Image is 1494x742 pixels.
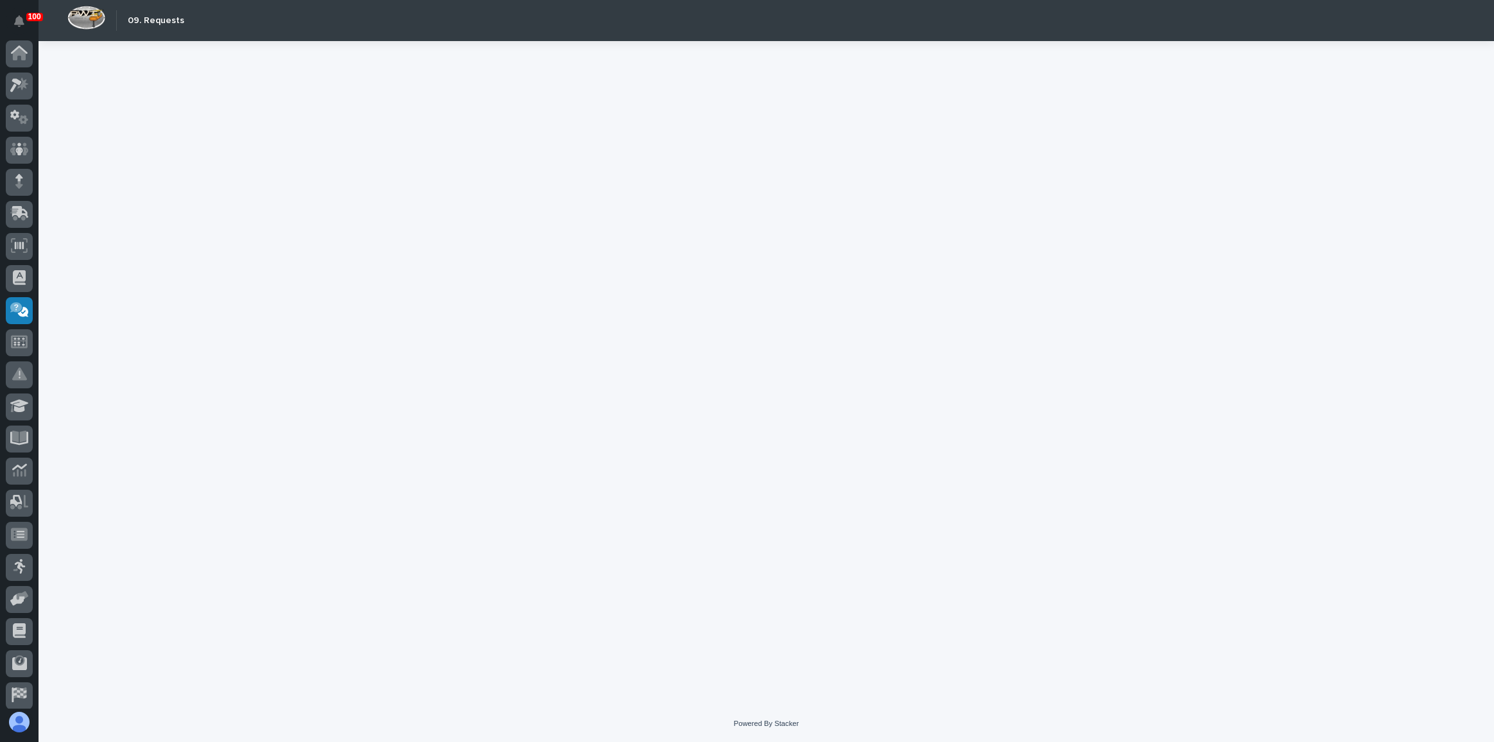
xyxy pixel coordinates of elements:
[67,6,105,30] img: Workspace Logo
[6,8,33,35] button: Notifications
[16,15,33,36] div: Notifications100
[128,15,184,26] h2: 09. Requests
[734,720,799,727] a: Powered By Stacker
[28,12,41,21] p: 100
[6,709,33,736] button: users-avatar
